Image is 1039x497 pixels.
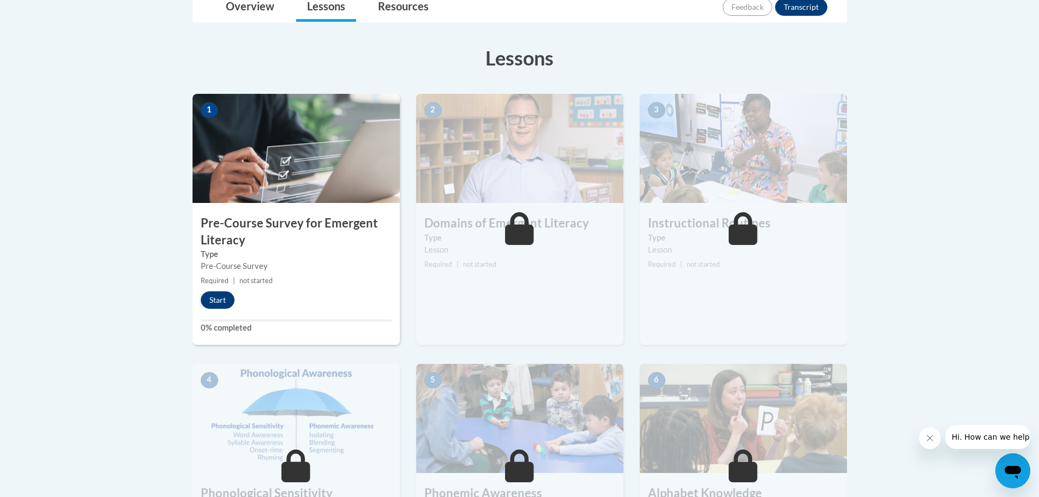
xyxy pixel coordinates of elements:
span: not started [239,277,273,285]
img: Course Image [416,94,623,203]
span: Required [424,260,452,268]
span: 1 [201,102,218,118]
img: Course Image [640,94,847,203]
label: Type [424,232,615,244]
span: | [233,277,235,285]
span: | [680,260,682,268]
span: 6 [648,372,665,388]
label: 0% completed [201,322,392,334]
img: Course Image [416,364,623,473]
h3: Lessons [193,44,847,71]
span: Hi. How can we help? [7,8,88,16]
img: Course Image [193,364,400,473]
span: Required [648,260,676,268]
iframe: Message from company [945,425,1030,449]
button: Start [201,291,235,309]
img: Course Image [193,94,400,203]
h3: Pre-Course Survey for Emergent Literacy [193,215,400,249]
img: Course Image [640,364,847,473]
span: | [457,260,459,268]
span: 3 [648,102,665,118]
label: Type [201,248,392,260]
h3: Instructional Routines [640,215,847,232]
span: not started [687,260,720,268]
span: Required [201,277,229,285]
iframe: Button to launch messaging window [995,453,1030,488]
span: 5 [424,372,442,388]
div: Pre-Course Survey [201,260,392,272]
span: 2 [424,102,442,118]
span: 4 [201,372,218,388]
div: Lesson [648,244,839,256]
div: Lesson [424,244,615,256]
h3: Domains of Emergent Literacy [416,215,623,232]
span: not started [463,260,496,268]
label: Type [648,232,839,244]
iframe: Close message [919,427,941,449]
